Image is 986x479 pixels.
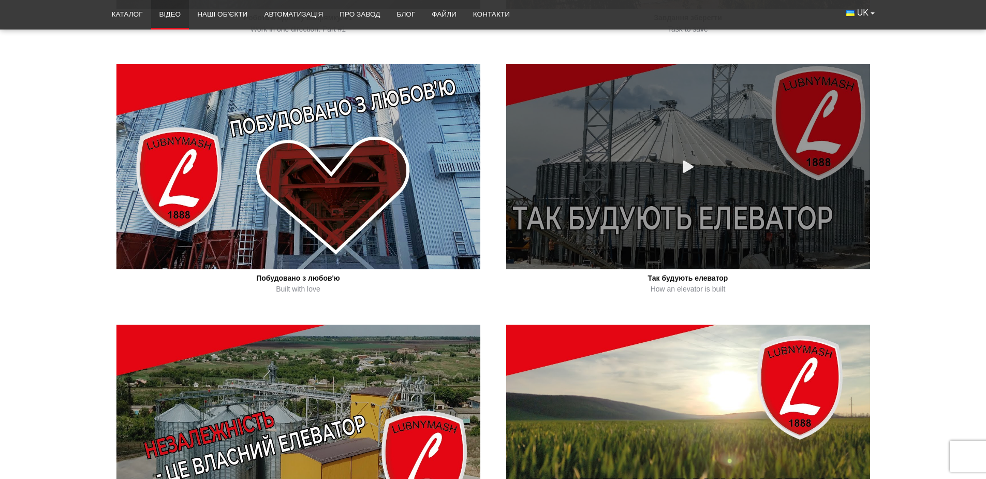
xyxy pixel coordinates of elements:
a: Про завод [331,3,388,26]
a: Автоматизація [256,3,331,26]
a: Файли [423,3,465,26]
button: UK [838,3,882,23]
a: Наші об’єкти [189,3,256,26]
span: UK [857,7,869,19]
div: Built with love [121,284,476,295]
a: Каталог [104,3,151,26]
img: Українська [846,10,855,16]
a: Контакти [465,3,518,26]
div: Побудовано з любов'ю [121,273,476,284]
a: Відео [151,3,189,26]
a: Блог [388,3,423,26]
div: How an elevator is built [510,284,866,295]
div: Так будують елеватор [510,273,866,284]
